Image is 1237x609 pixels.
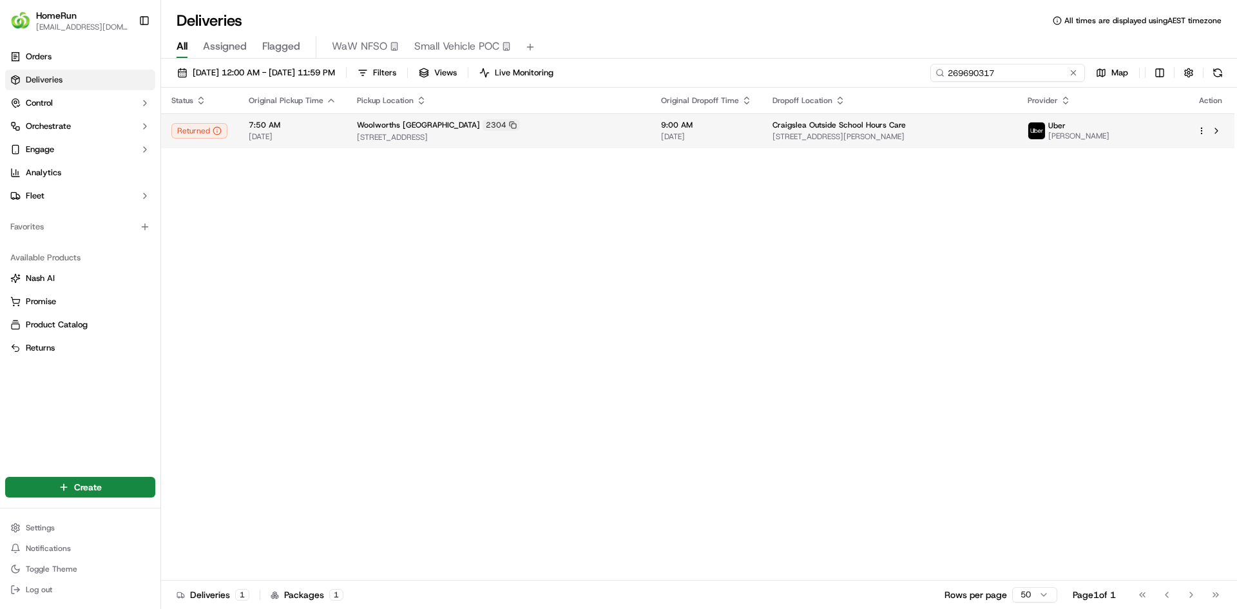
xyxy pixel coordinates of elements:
span: 7:50 AM [249,120,336,130]
button: Returns [5,338,155,358]
button: Nash AI [5,268,155,289]
span: [DATE] [661,131,752,142]
a: Deliveries [5,70,155,90]
button: [DATE] 12:00 AM - [DATE] 11:59 PM [171,64,341,82]
span: API Documentation [122,187,207,200]
button: HomeRun [36,9,77,22]
span: Toggle Theme [26,564,77,574]
span: Knowledge Base [26,187,99,200]
p: Rows per page [945,588,1007,601]
span: WaW NFSO [332,39,387,54]
span: [DATE] [249,131,336,142]
button: Orchestrate [5,116,155,137]
span: Craigslea Outside School Hours Care [772,120,906,130]
div: Action [1197,95,1224,106]
img: 1736555255976-a54dd68f-1ca7-489b-9aae-adbdc363a1c4 [13,123,36,146]
h1: Deliveries [177,10,242,31]
span: Pylon [128,218,156,228]
button: Control [5,93,155,113]
button: Views [413,64,463,82]
a: Returns [10,342,150,354]
a: Nash AI [10,273,150,284]
img: Nash [13,13,39,39]
button: Live Monitoring [474,64,559,82]
a: Powered byPylon [91,218,156,228]
span: All [177,39,187,54]
span: [STREET_ADDRESS] [357,132,640,142]
div: Favorites [5,217,155,237]
span: [STREET_ADDRESS][PERSON_NAME] [772,131,1007,142]
button: Toggle Theme [5,560,155,578]
button: HomeRunHomeRun[EMAIL_ADDRESS][DOMAIN_NAME] [5,5,133,36]
span: [DATE] 12:00 AM - [DATE] 11:59 PM [193,67,335,79]
button: Refresh [1209,64,1227,82]
span: Orders [26,51,52,63]
div: Start new chat [44,123,211,136]
div: Available Products [5,247,155,268]
span: Filters [373,67,396,79]
div: 💻 [109,188,119,198]
span: Uber [1048,121,1066,131]
div: 1 [329,589,343,601]
button: Promise [5,291,155,312]
span: Analytics [26,167,61,179]
button: Returned [171,123,227,139]
button: [EMAIL_ADDRESS][DOMAIN_NAME] [36,22,128,32]
span: Engage [26,144,54,155]
button: Log out [5,581,155,599]
span: Woolworths [GEOGRAPHIC_DATA] [357,120,480,130]
div: 2304 [483,119,520,131]
button: Product Catalog [5,314,155,335]
span: Original Pickup Time [249,95,323,106]
p: Welcome 👋 [13,52,235,72]
button: Notifications [5,539,155,557]
span: Pickup Location [357,95,414,106]
button: Map [1090,64,1134,82]
span: Orchestrate [26,121,71,132]
span: Notifications [26,543,71,554]
a: Promise [10,296,150,307]
span: Control [26,97,53,109]
a: Analytics [5,162,155,183]
span: Deliveries [26,74,62,86]
span: Log out [26,585,52,595]
span: Provider [1028,95,1058,106]
span: Promise [26,296,56,307]
div: Packages [271,588,343,601]
input: Got a question? Start typing here... [34,83,232,97]
span: Small Vehicle POC [414,39,499,54]
span: Original Dropoff Time [661,95,739,106]
button: Fleet [5,186,155,206]
span: Assigned [203,39,247,54]
button: Start new chat [219,127,235,142]
div: Deliveries [177,588,249,601]
button: Create [5,477,155,498]
span: Fleet [26,190,44,202]
input: Type to search [930,64,1085,82]
span: 9:00 AM [661,120,752,130]
button: Engage [5,139,155,160]
span: All times are displayed using AEST timezone [1064,15,1222,26]
img: uber-new-logo.jpeg [1028,122,1045,139]
span: Nash AI [26,273,55,284]
span: Product Catalog [26,319,88,331]
a: 📗Knowledge Base [8,182,104,205]
div: We're available if you need us! [44,136,163,146]
span: Views [434,67,457,79]
img: HomeRun [10,10,31,31]
span: Create [74,481,102,494]
div: Page 1 of 1 [1073,588,1116,601]
span: Map [1111,67,1128,79]
button: Filters [352,64,402,82]
a: 💻API Documentation [104,182,212,205]
span: Returns [26,342,55,354]
a: Orders [5,46,155,67]
span: [PERSON_NAME] [1048,131,1109,141]
span: Live Monitoring [495,67,553,79]
span: Flagged [262,39,300,54]
div: 📗 [13,188,23,198]
span: Settings [26,523,55,533]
